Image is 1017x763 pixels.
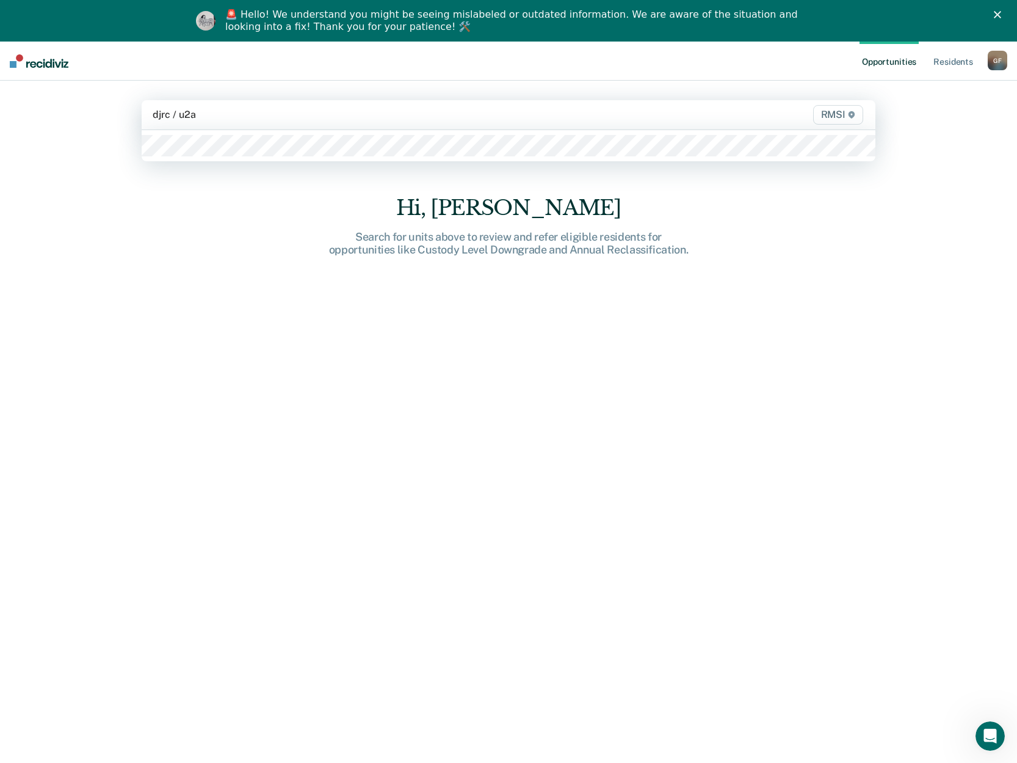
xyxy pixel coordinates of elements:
[931,42,975,81] a: Residents
[988,51,1007,70] div: G F
[196,11,215,31] img: Profile image for Kim
[813,105,863,125] span: RMSI
[225,9,802,33] div: 🚨 Hello! We understand you might be seeing mislabeled or outdated information. We are aware of th...
[860,42,919,81] a: Opportunities
[313,230,704,257] div: Search for units above to review and refer eligible residents for opportunities like Custody Leve...
[994,11,1006,18] div: Close
[10,54,68,68] img: Recidiviz
[975,721,1005,751] iframe: Intercom live chat
[988,51,1007,70] button: GF
[313,195,704,221] div: Hi, [PERSON_NAME]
